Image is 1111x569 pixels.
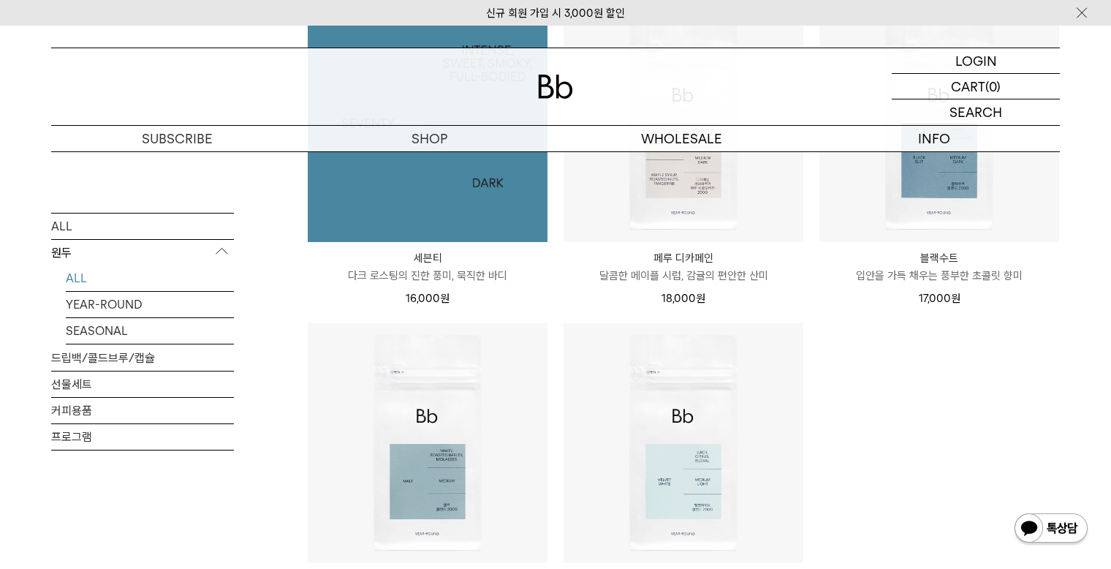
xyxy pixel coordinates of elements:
[955,48,997,73] p: LOGIN
[661,292,705,305] span: 18,000
[1013,512,1089,547] img: 카카오톡 채널 1:1 채팅 버튼
[555,126,808,151] p: WHOLESALE
[951,74,985,99] p: CART
[66,265,234,290] a: ALL
[949,99,1002,125] p: SEARCH
[486,7,625,20] a: 신규 회원 가입 시 3,000원 할인
[51,344,234,370] a: 드립백/콜드브루/캡슐
[564,323,803,563] img: 벨벳화이트
[564,267,803,284] p: 달콤한 메이플 시럽, 감귤의 편안한 산미
[308,249,547,267] p: 세븐티
[951,292,960,305] span: 원
[51,371,234,396] a: 선물세트
[66,291,234,317] a: YEAR-ROUND
[696,292,705,305] span: 원
[819,267,1059,284] p: 입안을 가득 채우는 풍부한 초콜릿 향미
[819,249,1059,267] p: 블랙수트
[919,292,960,305] span: 17,000
[51,397,234,423] a: 커피용품
[538,75,573,99] img: 로고
[51,213,234,238] a: ALL
[66,317,234,343] a: SEASONAL
[308,323,547,563] img: 몰트
[892,48,1060,74] a: LOGIN
[406,292,450,305] span: 16,000
[819,249,1059,284] a: 블랙수트 입안을 가득 채우는 풍부한 초콜릿 향미
[308,267,547,284] p: 다크 로스팅의 진한 풍미, 묵직한 바디
[564,249,803,267] p: 페루 디카페인
[51,126,303,151] a: SUBSCRIBE
[564,249,803,284] a: 페루 디카페인 달콤한 메이플 시럽, 감귤의 편안한 산미
[808,126,1060,151] p: INFO
[985,74,1001,99] p: (0)
[51,239,234,265] p: 원두
[440,292,450,305] span: 원
[303,126,555,151] a: SHOP
[51,423,234,449] a: 프로그램
[308,249,547,284] a: 세븐티 다크 로스팅의 진한 풍미, 묵직한 바디
[892,74,1060,99] a: CART (0)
